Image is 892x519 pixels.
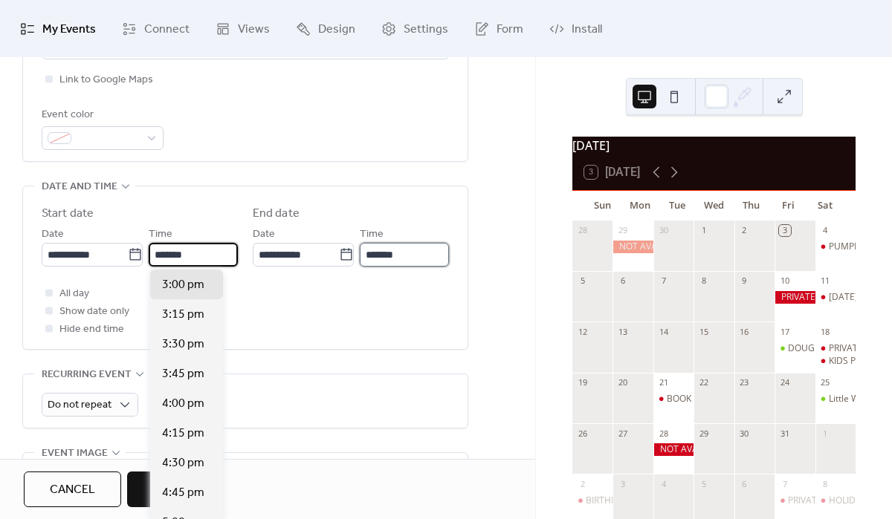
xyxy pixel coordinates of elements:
div: 3 [779,225,790,236]
div: 10 [779,275,790,287]
div: THANKSGIVING PUMPKIN CANDLE POUR WORKSHOP - SAT 11TH OCT [815,291,856,304]
span: Time [149,226,172,244]
div: 13 [617,326,628,337]
a: My Events [9,6,107,51]
span: Recurring event [42,366,132,384]
div: 2 [739,225,750,236]
span: Do not repeat [48,395,111,415]
div: 29 [617,225,628,236]
div: HOLIDAY PORCH DUO WORKSHOP 6-9PM [815,494,856,507]
span: Date and time [42,178,117,196]
div: PRIVATE HOLIDAY PARTY [775,494,815,507]
div: Wed [696,191,733,221]
div: 5 [577,275,588,287]
span: Install [572,18,602,41]
div: 1 [698,225,709,236]
div: 7 [658,275,669,287]
a: Design [285,6,366,51]
div: Little Witches and Wizards Spell Jar Workshop - Saturday 25th Oct 11am -1.30pm [815,393,856,405]
div: 26 [577,428,588,439]
div: 28 [658,428,669,439]
div: 14 [658,326,669,337]
span: Event image [42,445,108,463]
span: My Events [42,18,96,41]
div: 15 [698,326,709,337]
span: Link to Google Maps [59,71,153,89]
span: 4:15 pm [162,425,204,443]
div: 31 [779,428,790,439]
div: KIDS PARTY [829,355,877,368]
div: PRIVATE HOLIDAY PARTY [788,494,891,507]
div: Start date [42,205,94,223]
span: 3:45 pm [162,365,204,383]
div: DOUGH BOWL CANDLE POURING WORKSHOP - FRI 17TH OCT - 7PM-9PM [775,342,815,355]
div: 29 [698,428,709,439]
div: 23 [739,377,750,388]
a: Install [538,6,613,51]
div: 1 [820,428,831,439]
div: 28 [577,225,588,236]
div: 21 [658,377,669,388]
div: NOT AVAILABLE [653,443,694,456]
div: 30 [658,225,669,236]
div: [DATE] [572,137,856,154]
span: 3:15 pm [162,306,204,324]
div: BOOK CLUB MEET UP [667,393,757,405]
span: Date [42,226,64,244]
div: PRIVATE EVENT [775,291,815,304]
div: 16 [739,326,750,337]
div: End date [253,205,300,223]
div: 17 [779,326,790,337]
span: Form [497,18,523,41]
div: Sat [807,191,844,221]
span: Settings [404,18,448,41]
div: 9 [739,275,750,287]
span: Hide end time [59,321,124,339]
span: 4:00 pm [162,395,204,413]
a: Connect [111,6,201,51]
div: NOT AVAILABLE [613,241,653,253]
div: BIRTHDAY PARTY [572,494,613,507]
div: 3 [617,478,628,489]
span: Connect [144,18,190,41]
div: Mon [621,191,659,221]
div: 6 [739,478,750,489]
div: 24 [779,377,790,388]
span: 4:30 pm [162,454,204,472]
div: Fri [769,191,807,221]
span: Show date only [59,303,129,321]
span: 3:00 pm [162,276,204,294]
span: Time [360,226,384,244]
div: 20 [617,377,628,388]
div: 8 [698,275,709,287]
span: Design [318,18,355,41]
div: Sun [584,191,621,221]
div: PRIVATE WORKSHOP [815,342,856,355]
a: Settings [370,6,459,51]
div: BIRTHDAY PARTY [586,494,658,507]
div: 30 [739,428,750,439]
div: 25 [820,377,831,388]
div: 4 [820,225,831,236]
a: Form [463,6,534,51]
div: KIDS PARTY [815,355,856,368]
div: 19 [577,377,588,388]
span: All day [59,285,89,303]
div: Event color [42,106,161,124]
div: BOOK CLUB MEET UP [653,393,694,405]
button: Cancel [24,471,121,507]
div: 27 [617,428,628,439]
span: Views [238,18,270,41]
div: 2 [577,478,588,489]
span: Cancel [50,481,95,499]
div: 18 [820,326,831,337]
div: PUMPKIN CANDLE POUR WORKSHOP [815,241,856,253]
div: 8 [820,478,831,489]
div: 7 [779,478,790,489]
div: Thu [732,191,769,221]
div: Tue [659,191,696,221]
a: Views [204,6,281,51]
div: 11 [820,275,831,287]
div: 6 [617,275,628,287]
